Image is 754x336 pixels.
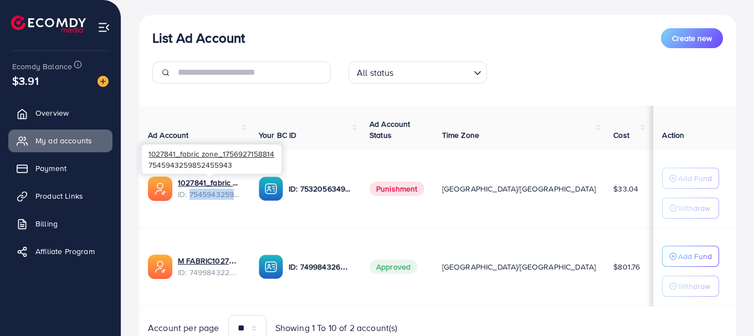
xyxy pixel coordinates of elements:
[672,33,712,44] span: Create new
[8,213,112,235] a: Billing
[152,30,245,46] h3: List Ad Account
[442,183,596,194] span: [GEOGRAPHIC_DATA]/[GEOGRAPHIC_DATA]
[35,135,92,146] span: My ad accounts
[178,255,241,278] div: <span class='underline'>M FABRIC1027841_MEEZAN_1746193384004</span></br>7499843229932601362
[661,28,723,48] button: Create new
[397,63,469,81] input: Search for option
[11,15,86,33] img: logo
[259,130,297,141] span: Your BC ID
[370,182,424,196] span: Punishment
[442,130,479,141] span: Time Zone
[178,255,241,266] a: M FABRIC1027841_MEEZAN_1746193384004
[35,107,69,118] span: Overview
[148,130,189,141] span: Ad Account
[98,76,109,87] img: image
[289,182,352,195] p: ID: 7532056349082025991
[355,65,396,81] span: All status
[259,255,283,279] img: ic-ba-acc.ded83a64.svg
[35,163,66,174] span: Payment
[35,190,83,201] span: Product Links
[370,260,417,274] span: Approved
[98,21,110,34] img: menu
[370,118,411,141] span: Ad Account Status
[8,185,112,207] a: Product Links
[442,261,596,272] span: [GEOGRAPHIC_DATA]/[GEOGRAPHIC_DATA]
[348,61,487,84] div: Search for option
[178,177,241,188] a: 1027841_fabric zone_1756927158814
[289,260,352,273] p: ID: 7499843263839502337
[35,246,95,257] span: Affiliate Program
[35,218,58,229] span: Billing
[12,61,72,72] span: Ecomdy Balance
[148,255,172,279] img: ic-ads-acc.e4c84228.svg
[178,189,241,200] span: ID: 7545943259852455943
[148,322,219,334] span: Account per page
[148,177,172,201] img: ic-ads-acc.e4c84228.svg
[8,130,112,152] a: My ad accounts
[12,73,39,89] span: $3.91
[142,144,281,174] div: 7545943259852455943
[512,47,746,328] iframe: Chat
[259,177,283,201] img: ic-ba-acc.ded83a64.svg
[8,102,112,124] a: Overview
[148,148,274,159] span: 1027841_fabric zone_1756927158814
[275,322,398,334] span: Showing 1 To 10 of 2 account(s)
[8,240,112,262] a: Affiliate Program
[8,157,112,179] a: Payment
[178,267,241,278] span: ID: 7499843229932601362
